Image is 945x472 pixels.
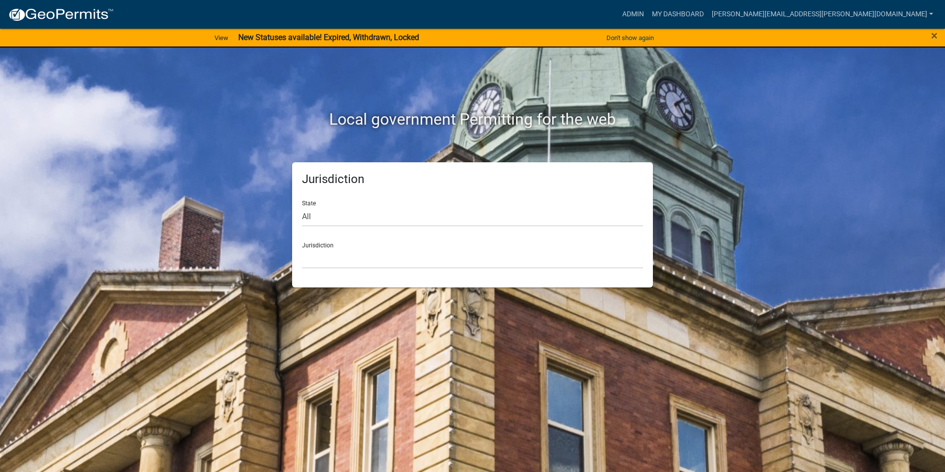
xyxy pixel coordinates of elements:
button: Close [931,30,938,42]
a: Admin [618,5,648,24]
a: My Dashboard [648,5,708,24]
h5: Jurisdiction [302,172,643,187]
strong: New Statuses available! Expired, Withdrawn, Locked [238,33,419,42]
span: × [931,29,938,43]
h2: Local government Permitting for the web [198,110,747,129]
a: View [211,30,232,46]
button: Don't show again [602,30,658,46]
a: [PERSON_NAME][EMAIL_ADDRESS][PERSON_NAME][DOMAIN_NAME] [708,5,937,24]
